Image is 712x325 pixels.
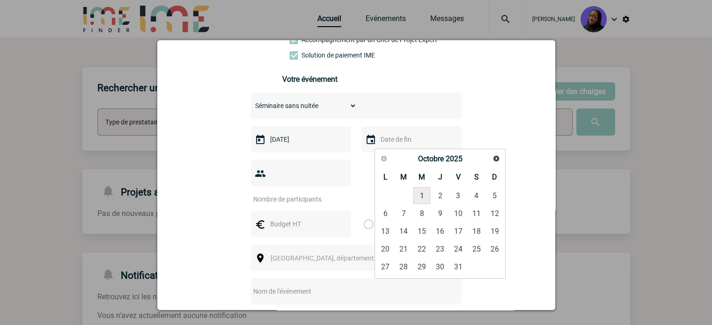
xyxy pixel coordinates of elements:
a: 12 [486,205,503,222]
a: 4 [468,187,485,204]
a: 19 [486,223,503,239]
a: 13 [377,223,394,239]
a: 30 [431,258,448,275]
span: Samedi [474,173,479,181]
a: 8 [413,205,431,222]
a: 15 [413,223,431,239]
span: Mercredi [418,173,425,181]
a: 31 [449,258,467,275]
a: 7 [395,205,412,222]
span: Vendredi [456,173,461,181]
a: 5 [486,187,503,204]
a: 1 [413,187,431,204]
a: 9 [431,205,448,222]
a: 21 [395,240,412,257]
span: Lundi [383,173,388,181]
a: 14 [395,223,412,239]
input: Nombre de participants [251,193,339,205]
label: Prestation payante [290,36,331,43]
span: 2025 [445,154,462,163]
a: 29 [413,258,431,275]
h3: Votre événement [282,75,430,84]
a: 16 [431,223,448,239]
span: Mardi [400,173,407,181]
a: 20 [377,240,394,257]
span: Dimanche [492,173,497,181]
label: Conformité aux process achat client, Prise en charge de la facturation, Mutualisation de plusieur... [290,51,331,59]
a: 24 [449,240,467,257]
a: 10 [449,205,467,222]
a: 11 [468,205,485,222]
a: 23 [431,240,448,257]
a: 2 [431,187,448,204]
span: Suivant [492,155,500,162]
label: Par personne [364,211,374,237]
span: [GEOGRAPHIC_DATA], département, région... [271,254,401,262]
a: 17 [449,223,467,239]
a: 6 [377,205,394,222]
input: Date de fin [378,133,443,145]
a: 18 [468,223,485,239]
input: Date de début [268,133,332,145]
a: Suivant [489,152,503,166]
a: 25 [468,240,485,257]
a: 27 [377,258,394,275]
a: 28 [395,258,412,275]
span: Octobre [418,154,443,163]
input: Budget HT [268,218,332,230]
a: 3 [449,187,467,204]
a: 22 [413,240,431,257]
a: 26 [486,240,503,257]
span: Jeudi [438,173,442,181]
input: Nom de l'événement [251,285,437,297]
